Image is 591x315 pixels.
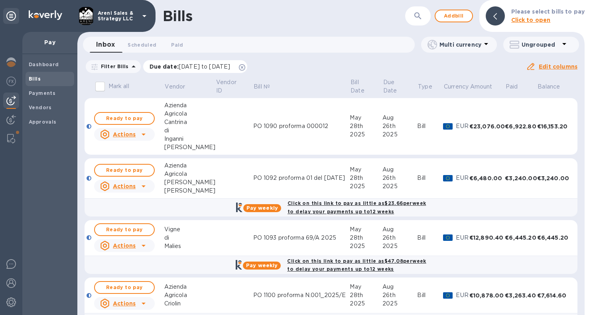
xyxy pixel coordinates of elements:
p: Filter Bills [98,63,129,70]
div: [PERSON_NAME] [164,178,216,187]
div: Unpin categories [3,8,19,24]
img: Logo [29,10,62,20]
p: Due Date [383,78,406,95]
span: [DATE] to [DATE] [179,63,230,70]
div: May [350,225,382,234]
button: Ready to pay [94,112,155,125]
span: Balance [538,83,570,91]
b: Pay weekly [246,205,278,211]
p: Ungrouped [522,41,559,49]
div: Agricola [164,170,216,178]
div: €23,076.00 [469,122,505,130]
span: Amount [470,83,503,91]
b: Bills [29,76,41,82]
div: PO 1100 proforma N.001_2025/E [253,291,350,299]
div: Bill [417,122,443,130]
p: EUR [456,234,469,242]
div: PO 1093 proforma 69/A 2025 [253,234,350,242]
div: Azienda [164,161,216,170]
div: Due date:[DATE] to [DATE] [143,60,248,73]
div: May [350,165,382,174]
p: Bill Date [351,78,371,95]
div: May [350,283,382,291]
b: Please select bills to pay [511,8,585,15]
b: Vendors [29,104,52,110]
div: €16,153.20 [537,122,571,130]
b: Click on this link to pay as little as $23.66 per week to delay your payments up to 12 weeks [288,200,426,215]
div: Inganni [164,135,216,143]
div: €3,240.00 [537,174,571,182]
div: Azienda [164,283,216,291]
p: Vendor [165,83,185,91]
div: Aug [382,165,417,174]
p: Multi currency [439,41,481,49]
img: Foreign exchange [6,77,16,86]
div: 2025 [382,299,417,308]
div: Criolin [164,299,216,308]
div: Aug [382,225,417,234]
h1: Bills [163,8,192,24]
div: Bill [417,291,443,299]
span: Vendor ID [216,78,252,95]
b: Pay weekly [246,262,278,268]
u: Actions [113,183,136,189]
p: Pay [29,38,71,46]
p: EUR [456,174,469,182]
u: Actions [113,300,136,307]
span: Type [418,83,443,91]
span: Vendor [165,83,195,91]
span: Paid [506,83,528,91]
b: Approvals [29,119,57,125]
p: Mark all [108,82,129,91]
div: 2025 [350,182,382,191]
div: €3,263.40 [505,291,537,299]
p: Balance [538,83,560,91]
span: Paid [171,41,183,49]
span: Inbox [96,39,115,50]
div: €6,480.00 [469,174,505,182]
div: 2025 [350,242,382,250]
div: €6,922.80 [505,122,537,130]
span: Bill Date [351,78,382,95]
p: Currency [444,83,469,91]
div: €3,240.00 [505,174,537,182]
div: 2025 [382,182,417,191]
b: Click on this link to pay as little as $47.08 per week to delay your payments up to 12 weeks [287,258,426,272]
div: di [164,234,216,242]
u: Actions [113,131,136,138]
p: Areni Sales & Strategy LLC [98,10,138,22]
b: Click to open [511,17,551,23]
div: 26th [382,122,417,130]
u: Edit columns [539,63,577,70]
div: Agricola [164,291,216,299]
span: Bill № [254,83,280,91]
div: 28th [350,234,382,242]
div: €6,445.20 [537,234,571,242]
div: PO 1092 proforma 01 del [DATE] [253,174,350,182]
p: Bill № [254,83,270,91]
div: €10,878.00 [469,291,505,299]
div: May [350,114,382,122]
div: PO 1090 proforma 000012 [253,122,350,130]
button: Ready to pay [94,281,155,294]
p: Due date : [150,63,234,71]
p: Amount [470,83,492,91]
div: [PERSON_NAME] [164,143,216,152]
p: Paid [506,83,518,91]
div: €7,614.60 [537,291,571,299]
b: Dashboard [29,61,59,67]
div: €12,890.40 [469,234,505,242]
span: Add bill [442,11,466,21]
span: Scheduled [128,41,156,49]
button: Ready to pay [94,223,155,236]
span: Ready to pay [101,165,148,175]
div: Cantrina [164,118,216,126]
span: Ready to pay [101,283,148,292]
p: Vendor ID [216,78,242,95]
div: Agricola [164,110,216,118]
span: Due Date [383,78,417,95]
div: Azienda [164,101,216,110]
div: 28th [350,122,382,130]
p: EUR [456,122,469,130]
div: 28th [350,291,382,299]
